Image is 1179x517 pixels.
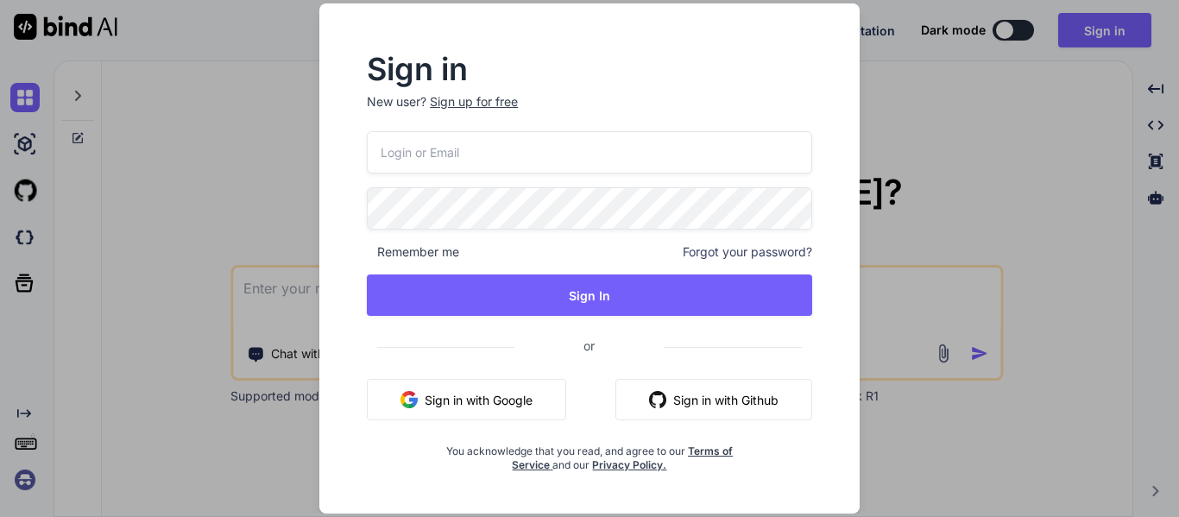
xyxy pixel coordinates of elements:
img: github [649,391,666,408]
button: Sign In [367,274,812,316]
input: Login or Email [367,131,812,173]
div: Sign up for free [430,93,518,110]
h2: Sign in [367,55,812,83]
a: Terms of Service [512,444,733,471]
p: New user? [367,93,812,131]
button: Sign in with Google [367,379,566,420]
span: Remember me [367,243,459,261]
img: google [400,391,418,408]
span: or [514,325,664,367]
span: Forgot your password? [683,243,812,261]
button: Sign in with Github [615,379,812,420]
a: Privacy Policy. [592,458,666,471]
div: You acknowledge that you read, and agree to our and our [441,434,738,472]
